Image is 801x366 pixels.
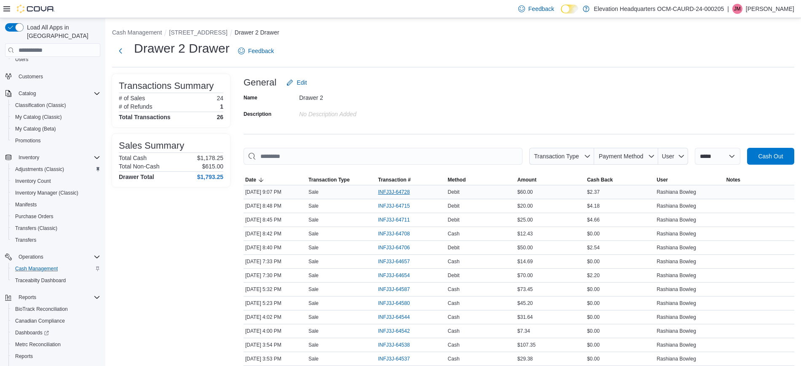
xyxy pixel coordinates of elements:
span: Traceabilty Dashboard [15,277,66,284]
span: Inventory [19,154,39,161]
a: Dashboards [8,327,104,339]
p: Sale [308,189,319,195]
span: Classification (Classic) [15,102,66,109]
h3: Sales Summary [119,141,184,151]
div: [DATE] 4:02 PM [244,312,307,322]
span: Cash [448,314,460,321]
button: Reports [2,291,104,303]
span: INFJ3J-64657 [378,258,410,265]
span: Manifests [12,200,100,210]
span: Catalog [15,88,100,99]
span: Transfers (Classic) [15,225,57,232]
button: INFJ3J-64587 [378,284,418,294]
button: Catalog [15,88,39,99]
span: Debit [448,203,460,209]
button: Transaction # [376,175,446,185]
div: $4.66 [585,215,655,225]
span: INFJ3J-64538 [378,342,410,348]
button: Date [244,175,307,185]
span: Method [448,176,466,183]
div: $0.00 [585,354,655,364]
div: $0.00 [585,284,655,294]
span: Transaction Type [534,153,579,160]
button: My Catalog (Beta) [8,123,104,135]
button: Purchase Orders [8,211,104,222]
a: Reports [12,351,36,361]
span: Transfers (Classic) [12,223,100,233]
button: INFJ3J-64544 [378,312,418,322]
div: $4.18 [585,201,655,211]
div: $0.00 [585,312,655,322]
p: Sale [308,342,319,348]
span: BioTrack Reconciliation [12,304,100,314]
h4: $1,793.25 [197,174,223,180]
a: Users [12,54,32,64]
span: Transaction Type [308,176,350,183]
div: No Description added [299,107,412,118]
span: Rashiana Bowleg [656,355,696,362]
span: Inventory Manager (Classic) [15,190,78,196]
span: Payment Method [599,153,643,160]
button: Classification (Classic) [8,99,104,111]
span: Cash Management [12,264,100,274]
span: Rashiana Bowleg [656,272,696,279]
span: Cash Back [587,176,613,183]
span: Debit [448,244,460,251]
a: Metrc Reconciliation [12,339,64,350]
span: Reports [19,294,36,301]
h3: Transactions Summary [119,81,214,91]
div: [DATE] 3:54 PM [244,340,307,350]
span: Rashiana Bowleg [656,314,696,321]
a: Feedback [515,0,557,17]
span: Inventory Count [15,178,51,184]
button: Reports [8,350,104,362]
span: Rashiana Bowleg [656,258,696,265]
div: $0.00 [585,229,655,239]
span: Rashiana Bowleg [656,244,696,251]
span: INFJ3J-64537 [378,355,410,362]
input: Dark Mode [561,5,579,13]
span: Rashiana Bowleg [656,189,696,195]
span: Reports [15,353,33,360]
span: Users [15,56,28,63]
button: Transfers (Classic) [8,222,104,234]
p: Sale [308,244,319,251]
span: INFJ3J-64654 [378,272,410,279]
button: [STREET_ADDRESS] [169,29,227,36]
div: $0.00 [585,256,655,267]
span: Rashiana Bowleg [656,230,696,237]
span: Debit [448,272,460,279]
span: My Catalog (Classic) [15,114,62,120]
p: Sale [308,258,319,265]
a: My Catalog (Beta) [12,124,59,134]
h6: Total Non-Cash [119,163,160,170]
h6: # of Refunds [119,103,152,110]
button: Inventory [2,152,104,163]
button: Users [8,53,104,65]
span: JM [734,4,741,14]
div: [DATE] 7:33 PM [244,256,307,267]
span: INFJ3J-64711 [378,216,410,223]
span: INFJ3J-64587 [378,286,410,293]
span: Transfers [12,235,100,245]
span: $29.38 [517,355,533,362]
span: Cash Management [15,265,58,272]
span: Customers [15,71,100,82]
span: Rashiana Bowleg [656,300,696,307]
a: Cash Management [12,264,61,274]
p: [PERSON_NAME] [746,4,794,14]
span: Manifests [15,201,37,208]
h6: Total Cash [119,155,147,161]
span: Debit [448,216,460,223]
p: $1,178.25 [197,155,223,161]
div: [DATE] 4:00 PM [244,326,307,336]
button: Cash Back [585,175,655,185]
button: Notes [725,175,794,185]
h4: Total Transactions [119,114,171,120]
div: [DATE] 9:07 PM [244,187,307,197]
button: Inventory Manager (Classic) [8,187,104,199]
span: Inventory [15,152,100,163]
span: Adjustments (Classic) [12,164,100,174]
span: Users [12,54,100,64]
